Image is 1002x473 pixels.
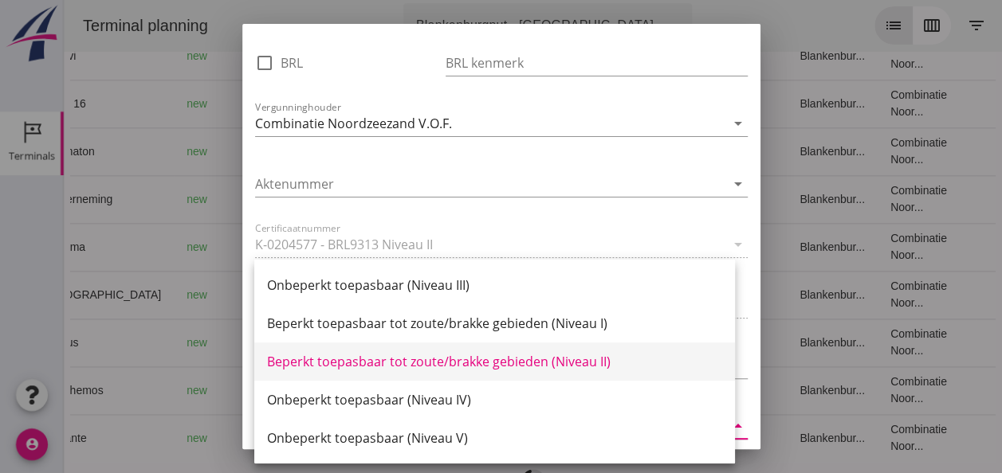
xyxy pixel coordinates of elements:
[180,239,314,256] div: [GEOGRAPHIC_DATA]
[387,243,399,252] small: m3
[729,114,748,133] i: arrow_drop_down
[110,223,167,271] td: new
[603,80,724,127] td: 18
[180,382,314,399] div: Vianen
[110,80,167,127] td: new
[521,32,602,80] td: Filling sand
[387,386,399,396] small: m3
[110,366,167,414] td: new
[232,50,243,61] i: directions_boat
[521,127,602,175] td: Ontzilt oph.zan...
[387,291,399,300] small: m3
[723,127,814,175] td: Blankenbur...
[814,366,913,414] td: Combinatie Noor...
[859,16,878,35] i: calendar_view_week
[603,127,724,175] td: 18
[723,271,814,319] td: Blankenbur...
[267,390,722,409] div: Onbeperkt toepasbaar (Niveau IV)
[521,175,602,223] td: Ontzilt oph.zan...
[356,32,443,80] td: 451
[356,271,443,319] td: 357
[352,16,590,35] div: Blankenburgput - [GEOGRAPHIC_DATA]
[603,366,724,414] td: 18
[180,430,314,447] div: Lisse (nl)
[220,146,231,157] i: directions_boat
[814,223,913,271] td: Combinatie Noor...
[267,276,722,295] div: Onbeperkt toepasbaar (Niveau III)
[387,52,399,61] small: m3
[729,416,748,436] i: arrow_drop_down
[110,175,167,223] td: new
[814,175,913,223] td: Combinatie Noor...
[599,16,619,35] i: arrow_drop_down
[255,171,725,197] input: Aktenummer
[603,175,724,223] td: 18
[6,14,157,37] div: Terminal planning
[393,195,406,205] small: m3
[220,98,231,109] i: directions_boat
[603,223,724,271] td: 18
[723,319,814,366] td: Blankenbur...
[820,16,839,35] i: list
[723,223,814,271] td: Blankenbur...
[814,414,913,462] td: Combinatie Noor...
[814,271,913,319] td: Combinatie Noor...
[356,319,443,366] td: 999
[356,80,443,127] td: 1298
[267,428,722,448] div: Onbeperkt toepasbaar (Niveau V)
[723,175,814,223] td: Blankenbur...
[267,352,722,371] div: Beperkt toepasbaar tot zoute/brakke gebieden (Niveau II)
[110,127,167,175] td: new
[603,32,724,80] td: 18
[110,414,167,462] td: new
[356,414,443,462] td: 485
[723,80,814,127] td: Blankenbur...
[814,32,913,80] td: Combinatie Noor...
[220,337,231,348] i: directions_boat
[356,175,443,223] td: 1231
[255,111,725,136] input: Vergunninghouder
[356,127,443,175] td: 672
[446,50,748,76] input: BRL kenmerk
[603,271,724,319] td: 18
[723,366,814,414] td: Blankenbur...
[603,319,724,366] td: 18
[110,32,167,80] td: new
[521,319,602,366] td: Ontzilt oph.zan...
[723,414,814,462] td: Blankenbur...
[521,414,602,462] td: Filling sand
[221,385,232,396] i: directions_boat
[521,271,602,319] td: Filling sand
[180,334,314,351] div: Gouda
[180,96,314,112] div: Gouda
[220,193,231,205] i: directions_boat
[723,32,814,80] td: Blankenbur...
[180,48,314,64] div: Lisse (nl)
[387,434,399,444] small: m3
[814,80,913,127] td: Combinatie Noor...
[393,100,406,109] small: m3
[356,223,443,271] td: 994
[110,319,167,366] td: new
[903,16,922,35] i: filter_list
[267,314,722,333] div: Beperkt toepasbaar tot zoute/brakke gebieden (Niveau I)
[729,174,748,193] i: arrow_drop_down
[356,366,443,414] td: 387
[180,287,314,303] div: Tilburg (nl)
[180,191,314,208] div: Gouda
[521,366,602,414] td: Filling sand
[387,338,399,348] small: m3
[239,289,250,300] i: directions_boat
[387,147,399,157] small: m3
[281,55,303,71] label: BRL
[303,241,314,252] i: directions_boat
[232,432,243,444] i: directions_boat
[521,223,602,271] td: Filling sand
[814,319,913,366] td: Combinatie Noor...
[180,143,314,160] div: Gouda
[521,80,602,127] td: Ontzilt oph.zan...
[110,271,167,319] td: new
[814,127,913,175] td: Combinatie Noor...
